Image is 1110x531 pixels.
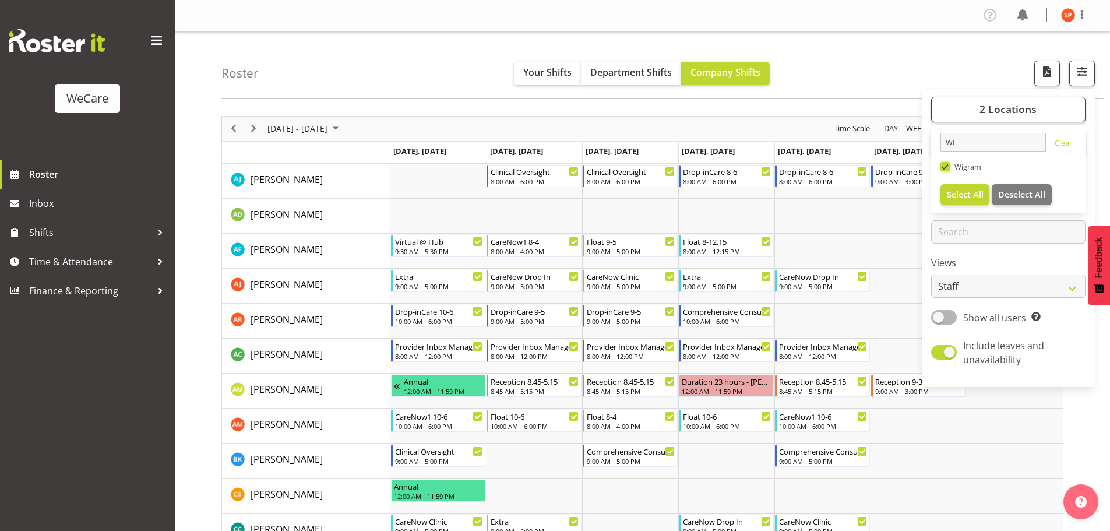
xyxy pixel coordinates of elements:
div: Andrea Ramirez"s event - Drop-inCare 9-5 Begin From Tuesday, August 26, 2025 at 9:00:00 AM GMT+12... [487,305,582,327]
div: Andrew Casburn"s event - Provider Inbox Management Begin From Tuesday, August 26, 2025 at 8:00:00... [487,340,582,362]
div: Antonia Mao"s event - Annual Begin From Saturday, August 2, 2025 at 12:00:00 AM GMT+12:00 Ends At... [391,375,486,397]
div: CareNow1 8-4 [491,235,579,247]
div: Clinical Oversight [395,445,483,457]
span: Company Shifts [690,66,760,79]
div: Virtual @ Hub [395,235,483,247]
div: Float 8-12.15 [683,235,771,247]
span: Show all users [963,311,1026,324]
div: Extra [395,270,483,282]
div: 8:00 AM - 12:15 PM [683,247,771,256]
div: Amy Johannsen"s event - CareNow Clinic Begin From Wednesday, August 27, 2025 at 9:00:00 AM GMT+12... [583,270,678,292]
div: 9:00 AM - 3:00 PM [875,177,963,186]
span: [DATE], [DATE] [393,146,446,156]
div: Provider Inbox Management [395,340,483,352]
div: Alex Ferguson"s event - CareNow1 8-4 Begin From Tuesday, August 26, 2025 at 8:00:00 AM GMT+12:00 ... [487,235,582,257]
div: 10:00 AM - 6:00 PM [683,421,771,431]
button: Department Shifts [581,62,681,85]
div: Provider Inbox Management [779,340,867,352]
input: Search [931,220,1086,244]
span: [PERSON_NAME] [251,418,323,431]
div: 8:00 AM - 6:00 PM [779,177,867,186]
div: Comprehensive Consult [779,445,867,457]
span: [DATE], [DATE] [586,146,639,156]
div: 9:00 AM - 5:00 PM [395,456,483,466]
button: Deselect All [992,184,1052,205]
td: Antonia Mao resource [222,374,390,409]
div: Comprehensive Consult 10-6 [683,305,771,317]
div: 8:00 AM - 6:00 PM [683,177,771,186]
div: 8:00 AM - 6:00 PM [587,177,675,186]
div: Duration 23 hours - [PERSON_NAME] [682,375,771,387]
button: Timeline Day [882,121,900,136]
button: Feedback - Show survey [1088,226,1110,305]
a: [PERSON_NAME] [251,173,323,187]
button: Company Shifts [681,62,770,85]
div: AJ Jones"s event - Drop-inCare 9-3 Begin From Saturday, August 30, 2025 at 9:00:00 AM GMT+12:00 E... [871,165,966,187]
span: Time & Attendance [29,253,151,270]
div: Ashley Mendoza"s event - Float 10-6 Begin From Tuesday, August 26, 2025 at 10:00:00 AM GMT+12:00 ... [487,410,582,432]
div: Andrea Ramirez"s event - Comprehensive Consult 10-6 Begin From Thursday, August 28, 2025 at 10:00... [679,305,774,327]
a: [PERSON_NAME] [251,487,323,501]
div: Clinical Oversight [587,166,675,177]
div: CareNow Clinic [395,515,483,527]
div: Andrew Casburn"s event - Provider Inbox Management Begin From Monday, August 25, 2025 at 8:00:00 ... [391,340,486,362]
a: [PERSON_NAME] [251,417,323,431]
div: Amy Johannsen"s event - Extra Begin From Monday, August 25, 2025 at 9:00:00 AM GMT+12:00 Ends At ... [391,270,486,292]
div: Extra [683,270,771,282]
div: 9:00 AM - 5:00 PM [587,247,675,256]
div: previous period [224,117,244,141]
div: Amy Johannsen"s event - CareNow Drop In Begin From Tuesday, August 26, 2025 at 9:00:00 AM GMT+12:... [487,270,582,292]
div: 8:00 AM - 12:00 PM [587,351,675,361]
div: 12:00 AM - 11:59 PM [404,386,483,396]
button: August 2025 [266,121,344,136]
div: Alex Ferguson"s event - Float 9-5 Begin From Wednesday, August 27, 2025 at 9:00:00 AM GMT+12:00 E... [583,235,678,257]
div: 9:00 AM - 5:00 PM [395,282,483,291]
div: Ashley Mendoza"s event - CareNow1 10-6 Begin From Friday, August 29, 2025 at 10:00:00 AM GMT+12:0... [775,410,870,432]
div: Provider Inbox Management [587,340,675,352]
span: Department Shifts [590,66,672,79]
div: Brian Ko"s event - Comprehensive Consult Begin From Wednesday, August 27, 2025 at 9:00:00 AM GMT+... [583,445,678,467]
div: 8:00 AM - 4:00 PM [491,247,579,256]
a: [PERSON_NAME] [251,312,323,326]
a: [PERSON_NAME] [251,277,323,291]
button: Download a PDF of the roster according to the set date range. [1034,61,1060,86]
span: Include leaves and unavailability [963,339,1044,366]
div: Reception 8.45-5.15 [587,375,675,387]
div: Float 10-6 [491,410,579,422]
div: Drop-inCare 8-6 [779,166,867,177]
div: Andrew Casburn"s event - Provider Inbox Management Begin From Thursday, August 28, 2025 at 8:00:0... [679,340,774,362]
button: Previous [226,121,242,136]
div: WeCare [66,90,108,107]
span: [DATE], [DATE] [778,146,831,156]
div: 8:00 AM - 6:00 PM [491,177,579,186]
td: Amy Johannsen resource [222,269,390,304]
div: 9:00 AM - 5:00 PM [683,282,771,291]
td: Andrea Ramirez resource [222,304,390,339]
div: Drop-inCare 9-3 [875,166,963,177]
div: 10:00 AM - 6:00 PM [683,317,771,326]
div: Catherine Stewart"s event - Annual Begin From Monday, August 25, 2025 at 12:00:00 AM GMT+12:00 En... [391,480,486,502]
div: Andrea Ramirez"s event - Drop-inCare 9-5 Begin From Wednesday, August 27, 2025 at 9:00:00 AM GMT+... [583,305,678,327]
div: 9:00 AM - 5:00 PM [779,282,867,291]
span: Deselect All [998,189,1045,200]
div: Drop-inCare 9-5 [491,305,579,317]
div: 8:00 AM - 12:00 PM [779,351,867,361]
div: 9:30 AM - 5:30 PM [395,247,483,256]
div: Amy Johannsen"s event - CareNow Drop In Begin From Friday, August 29, 2025 at 9:00:00 AM GMT+12:0... [775,270,870,292]
span: Day [883,121,899,136]
div: Antonia Mao"s event - Duration 23 hours - Antonia Mao Begin From Thursday, August 28, 2025 at 12:... [679,375,774,397]
div: Antonia Mao"s event - Reception 8.45-5.15 Begin From Tuesday, August 26, 2025 at 8:45:00 AM GMT+1... [487,375,582,397]
span: [PERSON_NAME] [251,278,323,291]
span: [PERSON_NAME] [251,208,323,221]
div: Reception 8.45-5.15 [779,375,867,387]
span: Feedback [1094,237,1104,278]
div: 8:45 AM - 5:15 PM [779,386,867,396]
span: [DATE], [DATE] [682,146,735,156]
td: Ashley Mendoza resource [222,409,390,444]
h4: Roster [221,66,259,80]
div: 10:00 AM - 6:00 PM [395,317,483,326]
span: [PERSON_NAME] [251,383,323,396]
a: [PERSON_NAME] [251,208,323,221]
div: CareNow1 10-6 [395,410,483,422]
